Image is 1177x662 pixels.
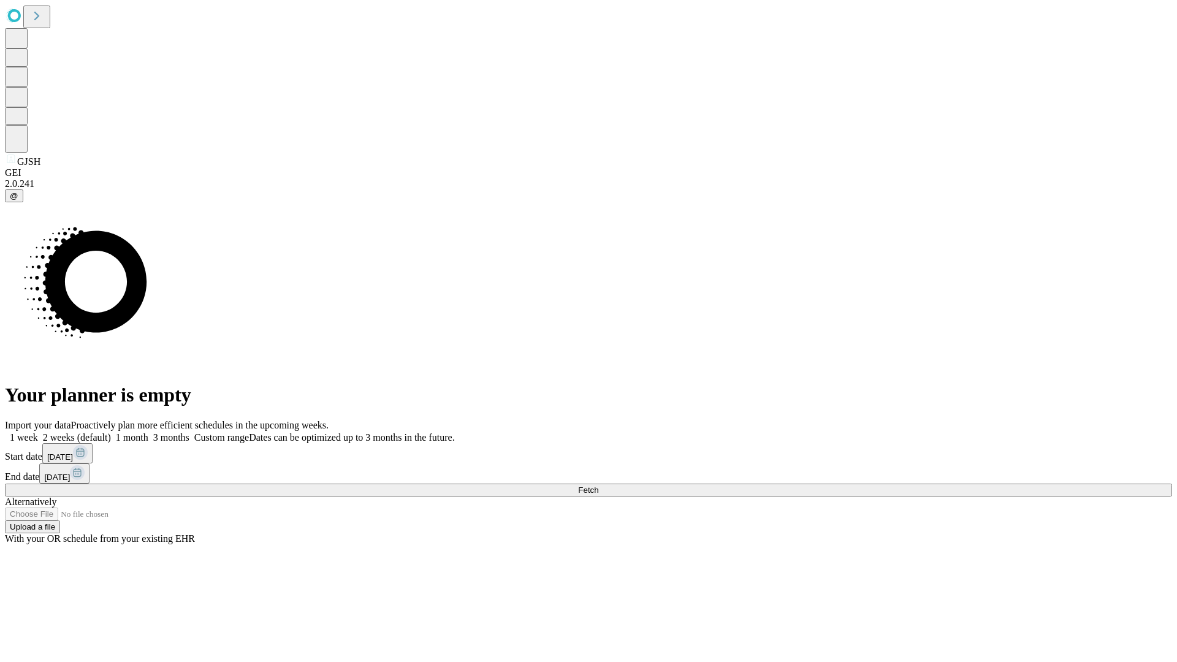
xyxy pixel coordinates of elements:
div: End date [5,463,1172,484]
span: [DATE] [47,452,73,462]
span: GJSH [17,156,40,167]
button: [DATE] [42,443,93,463]
button: Upload a file [5,520,60,533]
span: @ [10,191,18,200]
span: Custom range [194,432,249,443]
span: 2 weeks (default) [43,432,111,443]
span: [DATE] [44,473,70,482]
button: @ [5,189,23,202]
div: Start date [5,443,1172,463]
div: 2.0.241 [5,178,1172,189]
div: GEI [5,167,1172,178]
span: 1 month [116,432,148,443]
span: Import your data [5,420,71,430]
h1: Your planner is empty [5,384,1172,406]
span: 3 months [153,432,189,443]
span: 1 week [10,432,38,443]
span: Proactively plan more efficient schedules in the upcoming weeks. [71,420,329,430]
span: With your OR schedule from your existing EHR [5,533,195,544]
span: Alternatively [5,496,56,507]
button: Fetch [5,484,1172,496]
button: [DATE] [39,463,90,484]
span: Fetch [578,485,598,495]
span: Dates can be optimized up to 3 months in the future. [249,432,454,443]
